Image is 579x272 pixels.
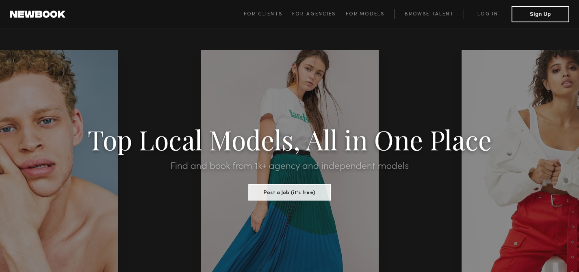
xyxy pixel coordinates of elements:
[346,12,384,17] span: For Models
[244,12,282,17] span: For Clients
[43,162,536,171] h2: Find and book from 1k+ agency and independent models
[394,9,464,19] a: Browse Talent
[43,127,536,152] h1: Top Local Models, All in One Place
[244,9,292,19] a: For Clients
[248,184,331,201] button: Post a Job (it’s free)
[292,9,345,19] a: For Agencies
[464,9,512,19] a: Log in
[292,12,336,17] span: For Agencies
[248,187,331,196] a: Post a Job (it’s free)
[346,9,395,19] a: For Models
[512,6,569,22] button: Sign Up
